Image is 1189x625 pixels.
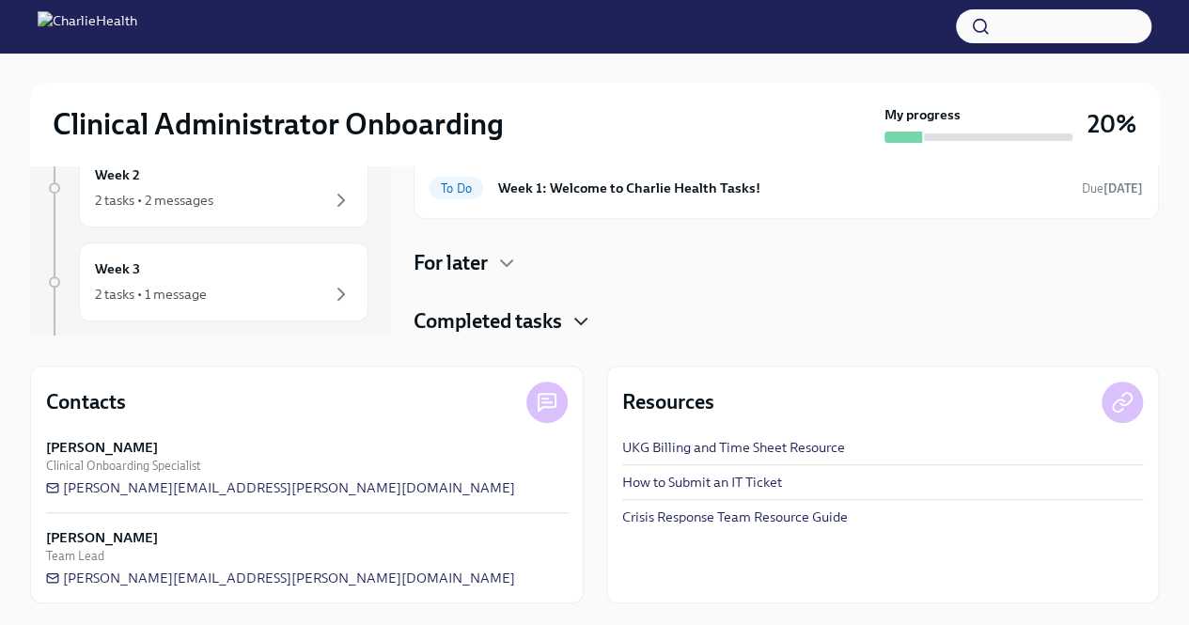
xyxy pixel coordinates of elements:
[622,388,714,416] h4: Resources
[95,285,207,304] div: 2 tasks • 1 message
[38,11,137,41] img: CharlieHealth
[622,508,848,526] a: Crisis Response Team Resource Guide
[95,258,140,279] h6: Week 3
[45,148,368,227] a: Week 22 tasks • 2 messages
[414,249,488,277] h4: For later
[46,388,126,416] h4: Contacts
[498,178,1067,198] h6: Week 1: Welcome to Charlie Health Tasks!
[884,105,961,124] strong: My progress
[46,569,515,587] a: [PERSON_NAME][EMAIL_ADDRESS][PERSON_NAME][DOMAIN_NAME]
[1087,107,1136,141] h3: 20%
[46,547,104,565] span: Team Lead
[1103,181,1143,195] strong: [DATE]
[95,191,213,210] div: 2 tasks • 2 messages
[53,105,504,143] h2: Clinical Administrator Onboarding
[622,438,845,457] a: UKG Billing and Time Sheet Resource
[1082,181,1143,195] span: Due
[414,249,1159,277] div: For later
[430,181,483,195] span: To Do
[46,528,158,547] strong: [PERSON_NAME]
[46,478,515,497] a: [PERSON_NAME][EMAIL_ADDRESS][PERSON_NAME][DOMAIN_NAME]
[622,473,782,492] a: How to Submit an IT Ticket
[414,307,562,336] h4: Completed tasks
[46,457,200,475] span: Clinical Onboarding Specialist
[414,307,1159,336] div: Completed tasks
[430,173,1143,203] a: To DoWeek 1: Welcome to Charlie Health Tasks!Due[DATE]
[45,242,368,321] a: Week 32 tasks • 1 message
[46,438,158,457] strong: [PERSON_NAME]
[95,164,140,185] h6: Week 2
